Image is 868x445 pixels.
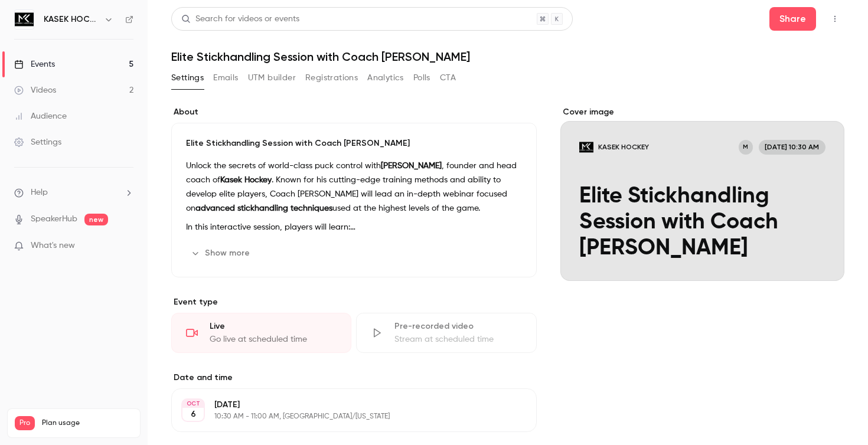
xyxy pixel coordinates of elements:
[210,320,337,332] div: Live
[560,106,844,118] label: Cover image
[182,400,204,408] div: OCT
[171,296,537,308] p: Event type
[15,416,35,430] span: Pro
[171,313,351,353] div: LiveGo live at scheduled time
[186,159,522,215] p: Unlock the secrets of world-class puck control with , founder and head coach of . Known for his c...
[220,176,272,184] strong: Kasek Hockey
[14,58,55,70] div: Events
[44,14,99,25] h6: KASEK HOCKEY
[14,186,133,199] li: help-dropdown-opener
[186,244,257,263] button: Show more
[31,186,48,199] span: Help
[214,412,474,421] p: 10:30 AM - 11:00 AM, [GEOGRAPHIC_DATA]/[US_STATE]
[84,214,108,225] span: new
[186,220,522,234] p: In this interactive session, players will learn:
[381,162,442,170] strong: [PERSON_NAME]
[394,320,521,332] div: Pre-recorded video
[14,84,56,96] div: Videos
[560,106,844,281] section: Cover image
[394,333,521,345] div: Stream at scheduled time
[14,136,61,148] div: Settings
[171,50,844,64] h1: Elite Stickhandling Session with Coach [PERSON_NAME]
[356,313,536,353] div: Pre-recorded videoStream at scheduled time
[191,408,196,420] p: 6
[769,7,816,31] button: Share
[305,68,358,87] button: Registrations
[210,333,337,345] div: Go live at scheduled time
[440,68,456,87] button: CTA
[14,110,67,122] div: Audience
[171,68,204,87] button: Settings
[31,213,77,225] a: SpeakerHub
[186,138,522,149] p: Elite Stickhandling Session with Coach [PERSON_NAME]
[367,68,404,87] button: Analytics
[31,240,75,252] span: What's new
[413,68,430,87] button: Polls
[171,106,537,118] label: About
[195,204,332,212] strong: advanced stickhandling techniques
[15,10,34,29] img: KASEK HOCKEY
[181,13,299,25] div: Search for videos or events
[248,68,296,87] button: UTM builder
[214,399,474,411] p: [DATE]
[213,68,238,87] button: Emails
[171,372,537,384] label: Date and time
[42,418,133,428] span: Plan usage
